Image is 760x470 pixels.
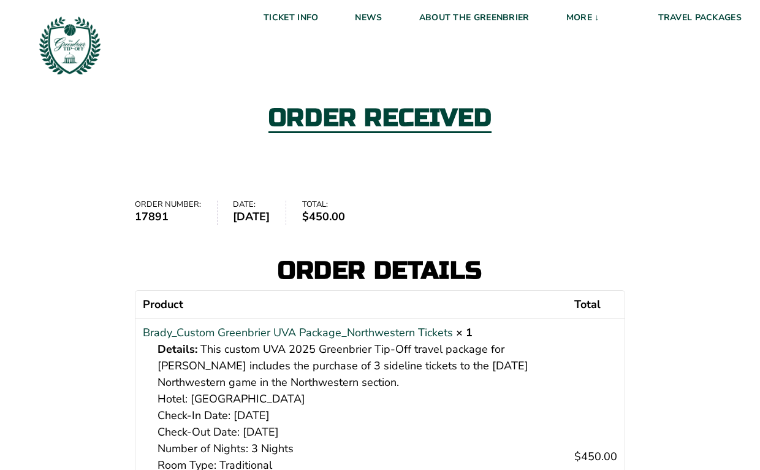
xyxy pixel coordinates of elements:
[302,209,345,224] bdi: 450.00
[135,201,218,225] li: Order number:
[456,325,473,340] strong: × 1
[268,106,492,133] h2: Order received
[158,341,197,358] strong: Details:
[233,201,286,225] li: Date:
[135,258,625,283] h2: Order details
[574,449,581,464] span: $
[158,341,560,391] p: This custom UVA 2025 Greenbrier Tip-Off travel package for [PERSON_NAME] includes the purchase of...
[574,449,617,464] bdi: 450.00
[135,291,567,318] th: Product
[567,291,625,318] th: Total
[37,12,103,79] img: Greenbrier Tip-Off
[233,209,270,225] strong: [DATE]
[143,325,453,341] a: Brady_Custom Greenbrier UVA Package_Northwestern Tickets
[135,209,201,225] strong: 17891
[302,209,309,224] span: $
[302,201,361,225] li: Total:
